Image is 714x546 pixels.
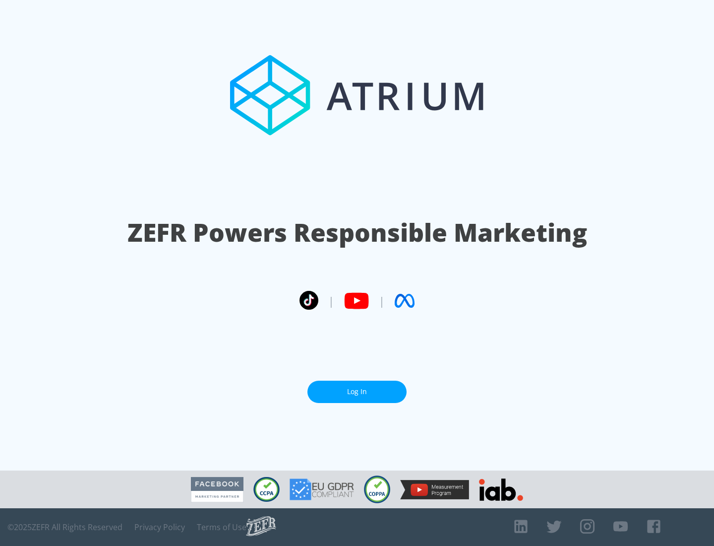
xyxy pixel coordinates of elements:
img: YouTube Measurement Program [400,480,469,499]
img: COPPA Compliant [364,476,390,503]
a: Privacy Policy [134,522,185,532]
img: IAB [479,478,523,501]
img: CCPA Compliant [253,477,280,502]
img: GDPR Compliant [290,478,354,500]
img: Facebook Marketing Partner [191,477,243,502]
span: | [379,293,385,308]
span: © 2025 ZEFR All Rights Reserved [7,522,122,532]
a: Terms of Use [197,522,246,532]
h1: ZEFR Powers Responsible Marketing [127,215,587,250]
span: | [328,293,334,308]
a: Log In [307,381,407,403]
